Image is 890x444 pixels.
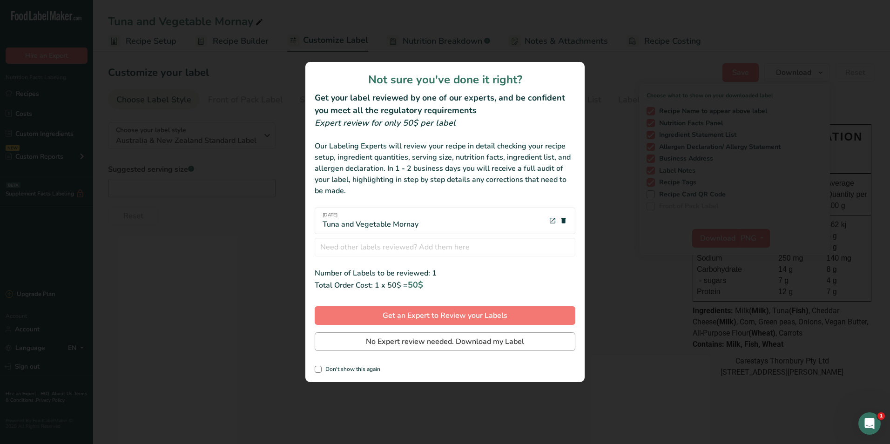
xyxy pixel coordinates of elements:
button: Get an Expert to Review your Labels [315,306,575,325]
div: Total Order Cost: 1 x 50$ = [315,279,575,291]
span: Get an Expert to Review your Labels [383,310,507,321]
button: No Expert review needed. Download my Label [315,332,575,351]
span: 1 [877,412,885,420]
h1: Not sure you've done it right? [315,71,575,88]
div: Number of Labels to be reviewed: 1 [315,268,575,279]
iframe: Intercom live chat [858,412,881,435]
input: Need other labels reviewed? Add them here [315,238,575,256]
div: Tuna and Vegetable Mornay [323,212,418,230]
span: [DATE] [323,212,418,219]
span: 50$ [408,279,423,290]
span: No Expert review needed. Download my Label [366,336,524,347]
div: Expert review for only 50$ per label [315,117,575,129]
span: Don't show this again [322,366,380,373]
div: Our Labeling Experts will review your recipe in detail checking your recipe setup, ingredient qua... [315,141,575,196]
h2: Get your label reviewed by one of our experts, and be confident you meet all the regulatory requi... [315,92,575,117]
